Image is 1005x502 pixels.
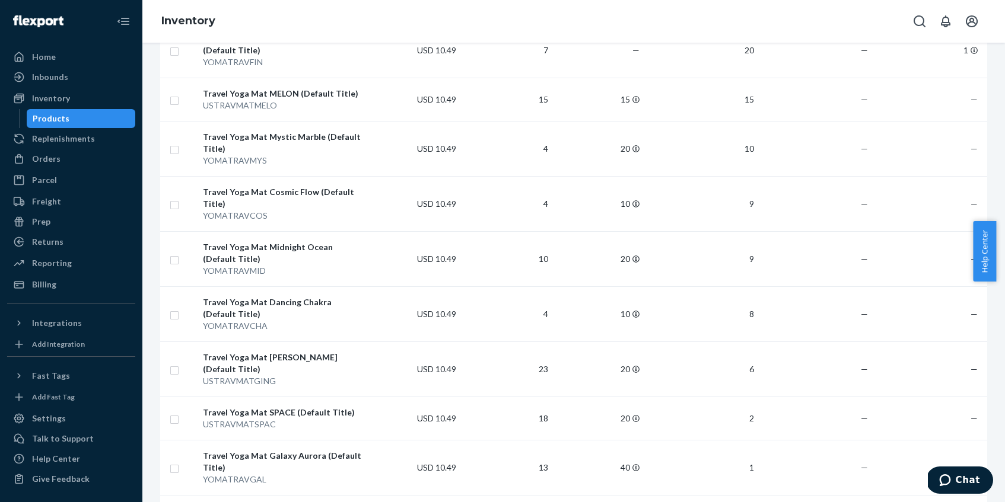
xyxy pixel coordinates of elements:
[644,23,759,78] td: 20
[553,78,644,121] td: 15
[32,453,80,465] div: Help Center
[161,14,215,27] a: Inventory
[112,9,135,33] button: Close Navigation
[461,341,552,397] td: 23
[32,51,56,63] div: Home
[417,45,456,55] span: USD 10.49
[644,78,759,121] td: 15
[861,94,868,104] span: —
[32,473,90,485] div: Give Feedback
[861,413,868,423] span: —
[861,462,868,472] span: —
[873,23,987,78] td: 1
[553,121,644,176] td: 20
[7,232,135,251] a: Returns
[973,221,996,282] button: Help Center
[553,286,644,341] td: 10
[203,375,365,387] div: USTRAVMATGING
[203,418,365,430] div: USTRAVMATSPAC
[13,15,63,27] img: Flexport logo
[203,241,365,265] div: Travel Yoga Mat Midnight Ocean (Default Title)
[417,143,456,154] span: USD 10.49
[908,9,931,33] button: Open Search Box
[32,133,95,145] div: Replenishments
[417,199,456,209] span: USD 10.49
[553,341,644,397] td: 20
[32,196,61,207] div: Freight
[971,254,978,264] span: —
[32,216,50,228] div: Prep
[7,192,135,211] a: Freight
[861,199,868,209] span: —
[971,413,978,423] span: —
[553,440,644,495] td: 40
[417,309,456,319] span: USD 10.49
[971,364,978,374] span: —
[203,320,365,332] div: YOMATRAVCHA
[461,23,552,78] td: 7
[644,121,759,176] td: 10
[861,143,868,154] span: —
[32,413,66,424] div: Settings
[203,56,365,68] div: YOMATRAVFIN
[417,462,456,472] span: USD 10.49
[152,4,225,39] ol: breadcrumbs
[553,176,644,231] td: 10
[644,286,759,341] td: 8
[27,109,136,128] a: Products
[203,450,365,474] div: Travel Yoga Mat Galaxy Aurora (Default Title)
[960,9,984,33] button: Open account menu
[32,174,57,186] div: Parcel
[203,155,365,167] div: YOMATRAVMYS
[203,474,365,485] div: YOMATRAVGAL
[461,397,552,440] td: 18
[203,210,365,222] div: YOMATRAVCOS
[7,390,135,404] a: Add Fast Tag
[32,71,68,83] div: Inbounds
[203,88,365,100] div: Travel Yoga Mat MELON (Default Title)
[461,78,552,121] td: 15
[7,149,135,168] a: Orders
[644,341,759,397] td: 6
[644,231,759,286] td: 9
[861,364,868,374] span: —
[7,429,135,448] button: Talk to Support
[7,171,135,190] a: Parcel
[203,186,365,210] div: Travel Yoga Mat Cosmic Flow (Default Title)
[971,309,978,319] span: —
[7,212,135,231] a: Prep
[971,462,978,472] span: —
[7,449,135,468] a: Help Center
[417,254,456,264] span: USD 10.49
[7,469,135,488] button: Give Feedback
[32,236,63,248] div: Returns
[32,339,85,349] div: Add Integration
[417,413,456,423] span: USD 10.49
[7,254,135,273] a: Reporting
[553,397,644,440] td: 20
[461,286,552,341] td: 4
[7,275,135,294] a: Billing
[644,440,759,495] td: 1
[861,309,868,319] span: —
[7,366,135,385] button: Fast Tags
[32,433,94,445] div: Talk to Support
[203,296,365,320] div: Travel Yoga Mat Dancing Chakra (Default Title)
[32,392,75,402] div: Add Fast Tag
[461,121,552,176] td: 4
[553,231,644,286] td: 20
[32,257,72,269] div: Reporting
[33,113,69,124] div: Products
[7,89,135,108] a: Inventory
[203,265,365,277] div: YOMATRAVMID
[971,94,978,104] span: —
[32,279,56,290] div: Billing
[32,153,61,165] div: Orders
[934,9,958,33] button: Open notifications
[203,100,365,111] div: USTRAVMATMELO
[7,337,135,351] a: Add Integration
[417,94,456,104] span: USD 10.49
[632,45,640,55] span: —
